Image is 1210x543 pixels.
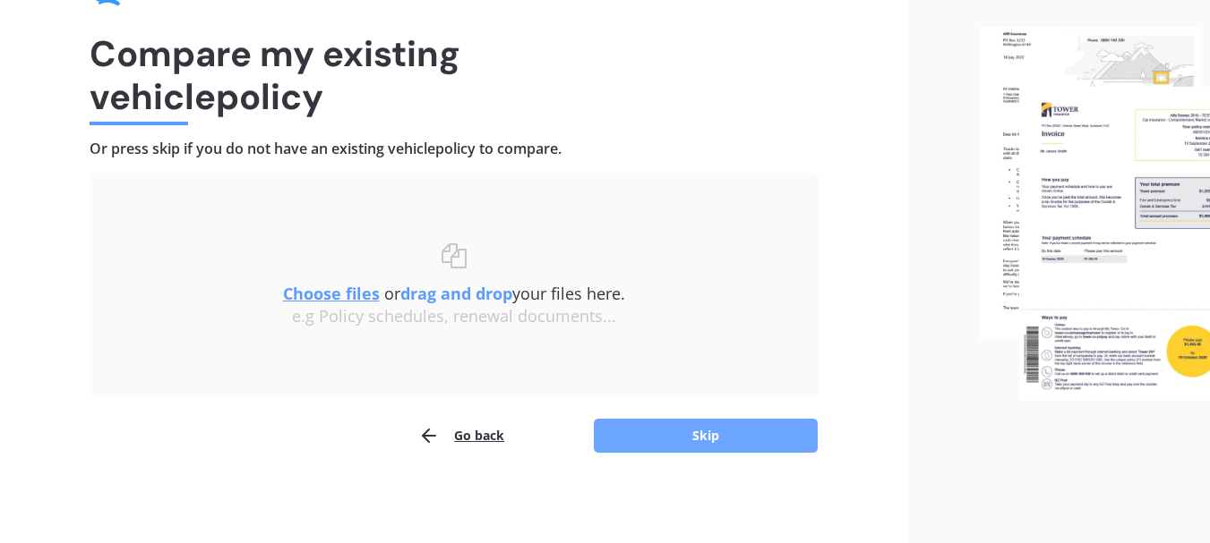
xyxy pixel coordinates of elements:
b: drag and drop [400,283,512,304]
img: files.webp [979,27,1210,399]
span: or your files here. [283,283,625,304]
button: Go back [418,418,504,454]
div: e.g Policy schedules, renewal documents... [125,307,782,327]
button: Skip [594,419,818,453]
h4: Or press skip if you do not have an existing vehicle policy to compare. [90,140,818,158]
u: Choose files [283,283,380,304]
h1: Compare my existing vehicle policy [90,32,818,118]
